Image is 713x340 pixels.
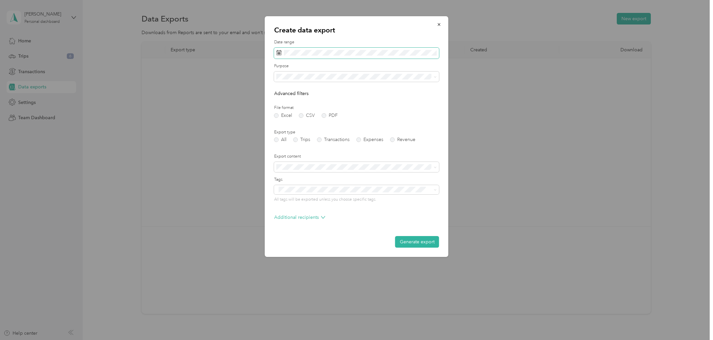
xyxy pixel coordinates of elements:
[73,39,111,43] div: Keywords by Traffic
[274,105,439,111] label: File format
[11,17,16,23] img: website_grey.svg
[274,137,286,142] label: All
[19,11,32,16] div: v 4.0.25
[274,214,325,221] p: Additional recipients
[299,113,315,118] label: CSV
[274,25,439,35] p: Create data export
[274,113,292,118] label: Excel
[11,11,16,16] img: logo_orange.svg
[395,236,439,248] button: Generate export
[293,137,310,142] label: Trips
[390,137,415,142] label: Revenue
[274,90,439,97] p: Advanced filters
[274,197,439,203] p: All tags will be exported unless you choose specific tags.
[676,303,713,340] iframe: Everlance-gr Chat Button Frame
[17,17,73,23] div: Domain: [DOMAIN_NAME]
[18,38,23,44] img: tab_domain_overview_orange.svg
[25,39,59,43] div: Domain Overview
[274,129,439,135] label: Export type
[322,113,338,118] label: PDF
[274,154,439,160] label: Export content
[317,137,350,142] label: Transactions
[274,177,439,183] label: Tags
[356,137,383,142] label: Expenses
[274,39,439,45] label: Date range
[66,38,71,44] img: tab_keywords_by_traffic_grey.svg
[274,63,439,69] label: Purpose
